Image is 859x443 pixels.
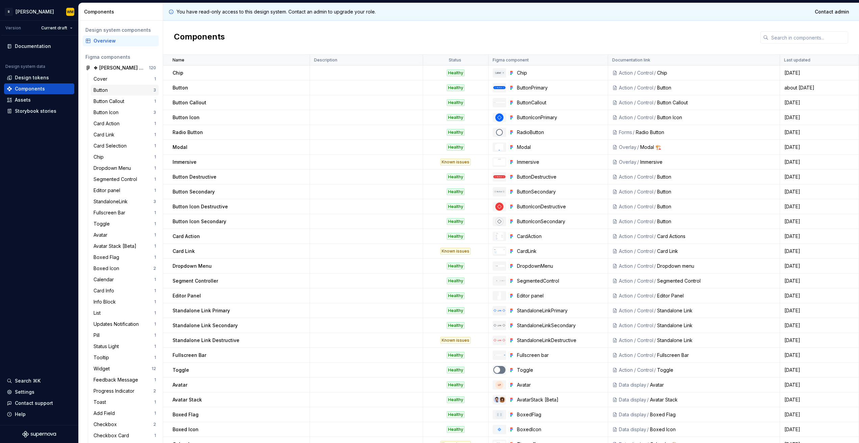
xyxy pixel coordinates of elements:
[447,292,465,299] div: Healthy
[657,188,776,195] div: Button
[91,386,159,396] a: Progress Indicator2
[154,121,156,126] div: 1
[94,131,117,138] div: Card Link
[173,129,203,136] p: Radio Button
[493,57,529,63] p: Figma component
[653,174,657,180] div: /
[173,307,230,314] p: Standalone Link Primary
[619,70,653,76] div: Action / Control
[154,321,156,327] div: 1
[91,419,159,430] a: Checkbox2
[619,203,653,210] div: Action / Control
[85,54,156,60] div: Figma components
[4,398,74,409] button: Contact support
[173,144,187,151] p: Modal
[153,199,156,204] div: 3
[493,248,505,254] img: CardLink
[517,99,604,106] div: ButtonCallout
[517,70,604,76] div: Chip
[94,276,116,283] div: Calendar
[94,87,110,94] div: Button
[91,196,159,207] a: StandaloneLink3
[653,99,657,106] div: /
[154,143,156,149] div: 1
[517,84,604,91] div: ButtonPrimary
[657,248,776,255] div: Card Link
[653,84,657,91] div: /
[91,107,159,118] a: Button Icon3
[154,154,156,160] div: 1
[619,233,653,240] div: Action / Control
[85,27,156,33] div: Design system components
[517,129,604,136] div: RadioButton
[657,233,776,240] div: Card Actions
[493,102,505,103] img: ButtonCallout
[94,354,112,361] div: Tooltip
[91,218,159,229] a: Toggle1
[636,144,640,151] div: /
[447,307,465,314] div: Healthy
[149,65,156,71] div: 120
[517,322,604,329] div: StandaloneLinkSecondary
[94,37,156,44] div: Overview
[517,159,604,165] div: Immersive
[780,278,858,284] div: [DATE]
[154,132,156,137] div: 1
[173,278,218,284] p: Segment Controller
[517,278,604,284] div: SegmentedControl
[657,84,776,91] div: Button
[517,114,604,121] div: ButtonIconPrimary
[173,99,206,106] p: Button Callout
[83,35,159,46] a: Overview
[447,174,465,180] div: Healthy
[154,232,156,238] div: 1
[91,118,159,129] a: Card Action1
[495,217,503,226] img: ButtonIconSecondary
[94,310,103,316] div: List
[94,109,121,116] div: Button Icon
[15,74,49,81] div: Design tokens
[83,62,159,73] a: ❖ [PERSON_NAME] Components120
[94,432,132,439] div: Checkbox Card
[447,129,465,136] div: Healthy
[497,292,501,300] img: Editor panel
[4,41,74,52] a: Documentation
[94,187,123,194] div: Editor panel
[780,99,858,106] div: [DATE]
[91,129,159,140] a: Card Link1
[41,25,67,31] span: Current draft
[447,322,465,329] div: Healthy
[619,263,653,269] div: Action / Control
[653,114,657,121] div: /
[94,220,112,227] div: Toggle
[493,86,505,89] img: ButtonPrimary
[154,411,156,416] div: 1
[636,159,640,165] div: /
[440,248,471,255] div: Known issues
[493,175,505,178] img: ButtonDestructive
[94,209,128,216] div: Fullscreen Bar
[493,280,505,282] img: SegmentedControl
[152,366,156,371] div: 12
[657,114,776,121] div: Button Icon
[173,292,201,299] p: Editor Panel
[447,188,465,195] div: Healthy
[810,6,854,18] a: Contact admin
[22,431,56,438] svg: Supernova Logo
[449,57,461,63] p: Status
[154,399,156,405] div: 1
[154,344,156,349] div: 1
[91,296,159,307] a: Info Block1
[517,233,604,240] div: CardAction
[15,85,45,92] div: Components
[173,70,183,76] p: Chip
[173,188,215,195] p: Button Secondary
[780,114,858,121] div: [DATE]
[91,230,159,240] a: Avatar1
[619,307,653,314] div: Action / Control
[517,188,604,195] div: ButtonSecondary
[154,433,156,438] div: 1
[173,322,238,329] p: Standalone Link Secondary
[619,292,653,299] div: Action / Control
